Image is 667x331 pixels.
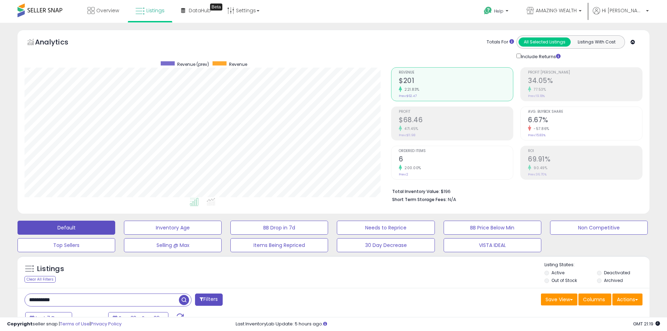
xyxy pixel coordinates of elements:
span: Revenue (prev) [177,61,209,67]
div: Last InventoryLab Update: 5 hours ago. [236,321,660,327]
h2: 69.91% [528,155,642,165]
button: Last 7 Days [25,312,72,324]
span: AMAZING WEALTH [536,7,577,14]
small: 471.45% [402,126,418,131]
h2: $201 [399,77,513,86]
label: Active [551,270,564,276]
button: Listings With Cost [570,37,623,47]
h2: 34.05% [528,77,642,86]
label: Archived [604,277,623,283]
small: Prev: 19.18% [528,94,545,98]
span: Overview [96,7,119,14]
small: Prev: 36.70% [528,172,547,177]
span: Revenue [229,61,247,67]
button: Items Being Repriced [230,238,328,252]
button: VISTA IDEAL [444,238,541,252]
button: Default [18,221,115,235]
label: Deactivated [604,270,630,276]
span: Ordered Items [399,149,513,153]
button: Inventory Age [124,221,222,235]
small: 90.49% [531,165,547,171]
small: 221.83% [402,87,419,92]
i: Get Help [484,6,492,15]
small: 200.00% [402,165,421,171]
button: Actions [612,294,642,305]
button: 30 Day Decrease [337,238,435,252]
a: Help [478,1,515,23]
button: Needs to Reprice [337,221,435,235]
span: N/A [448,196,456,203]
button: Selling @ Max [124,238,222,252]
h5: Analytics [35,37,82,49]
span: Listings [146,7,165,14]
a: Privacy Policy [91,320,121,327]
small: Prev: $62.47 [399,94,417,98]
div: Totals For [487,39,514,46]
label: Out of Stock [551,277,577,283]
strong: Copyright [7,320,33,327]
button: Sep-23 - Sep-29 [108,312,168,324]
small: Prev: 15.83% [528,133,546,137]
div: seller snap | | [7,321,121,327]
button: Save View [541,294,577,305]
a: Hi [PERSON_NAME] [593,7,649,23]
small: 77.53% [531,87,546,92]
span: Columns [583,296,605,303]
button: All Selected Listings [519,37,571,47]
span: Compared to: [73,315,105,322]
h2: 6 [399,155,513,165]
span: DataHub [189,7,211,14]
small: Prev: 2 [399,172,408,177]
li: $196 [392,187,637,195]
span: Avg. Buybox Share [528,110,642,114]
div: Clear All Filters [25,276,56,283]
div: Tooltip anchor [210,4,222,11]
span: Help [494,8,503,14]
button: BB Price Below Min [444,221,541,235]
div: Include Returns [511,52,569,60]
h2: 6.67% [528,116,642,125]
span: ROI [528,149,642,153]
button: Filters [195,294,222,306]
span: Hi [PERSON_NAME] [602,7,644,14]
span: Revenue [399,71,513,75]
button: BB Drop in 7d [230,221,328,235]
span: Profit [399,110,513,114]
h5: Listings [37,264,64,274]
span: Last 7 Days [36,315,63,322]
button: Top Sellers [18,238,115,252]
b: Total Inventory Value: [392,188,440,194]
b: Short Term Storage Fees: [392,196,447,202]
h2: $68.46 [399,116,513,125]
a: Terms of Use [60,320,90,327]
span: Sep-23 - Sep-29 [119,315,160,322]
button: Non Competitive [550,221,648,235]
p: Listing States: [544,262,649,268]
span: 2025-10-7 21:19 GMT [633,320,660,327]
button: Columns [578,294,611,305]
span: Profit [PERSON_NAME] [528,71,642,75]
small: -57.86% [531,126,549,131]
small: Prev: $11.98 [399,133,415,137]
